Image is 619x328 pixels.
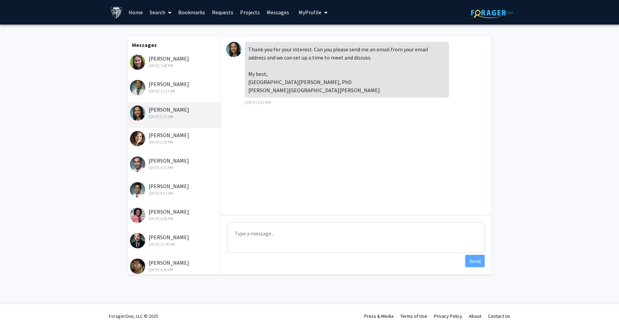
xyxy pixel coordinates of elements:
[130,54,219,69] div: [PERSON_NAME]
[130,165,219,171] div: [DATE] 4:11 PM
[130,80,219,94] div: [PERSON_NAME]
[130,80,145,95] img: Jason Chua
[130,233,219,247] div: [PERSON_NAME]
[130,157,219,171] div: [PERSON_NAME]
[130,54,145,70] img: Melissa Stockbridge
[237,0,263,24] a: Projects
[125,0,146,24] a: Home
[130,182,219,196] div: [PERSON_NAME]
[400,313,427,319] a: Terms of Use
[130,233,145,248] img: Kenneth Witwer
[175,0,208,24] a: Bookmarks
[465,255,485,267] button: Send
[263,0,292,24] a: Messages
[228,222,485,253] textarea: Message
[130,88,219,94] div: [DATE] 11:27 AM
[226,42,241,57] img: Rajani Sebastian
[130,241,219,247] div: [DATE] 11:30 AM
[132,42,157,48] b: Messages
[130,114,219,120] div: [DATE] 5:22 AM
[5,297,29,323] iframe: Chat
[130,216,219,222] div: [DATE] 3:58 PM
[471,7,514,18] img: ForagerOne Logo
[130,139,219,145] div: [DATE] 2:26 PM
[130,157,145,172] img: Abhay Moghekar
[245,100,271,105] span: [DATE] 5:22 AM
[130,259,219,273] div: [PERSON_NAME]
[130,259,145,274] img: Jessica Marie Johnson
[130,190,219,196] div: [DATE] 9:51 AM
[488,313,510,319] a: Contact Us
[299,9,321,16] span: My Profile
[130,131,219,145] div: [PERSON_NAME]
[130,208,145,223] img: Bunmi Ogungbe
[130,182,145,197] img: Raj Mukherjee
[130,63,219,69] div: [DATE] 1:40 PM
[469,313,481,319] a: About
[130,105,145,121] img: Rajani Sebastian
[146,0,175,24] a: Search
[434,313,462,319] a: Privacy Policy
[130,208,219,222] div: [PERSON_NAME]
[111,6,122,18] img: Johns Hopkins University Logo
[208,0,237,24] a: Requests
[245,42,449,98] div: Thank you for your interest. Can you please send me an email from your email address and we can s...
[109,304,158,328] div: ForagerOne, LLC © 2025
[130,267,219,273] div: [DATE] 4:30 PM
[130,131,145,146] img: Argye Hillis
[130,105,219,120] div: [PERSON_NAME]
[364,313,394,319] a: Press & Media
